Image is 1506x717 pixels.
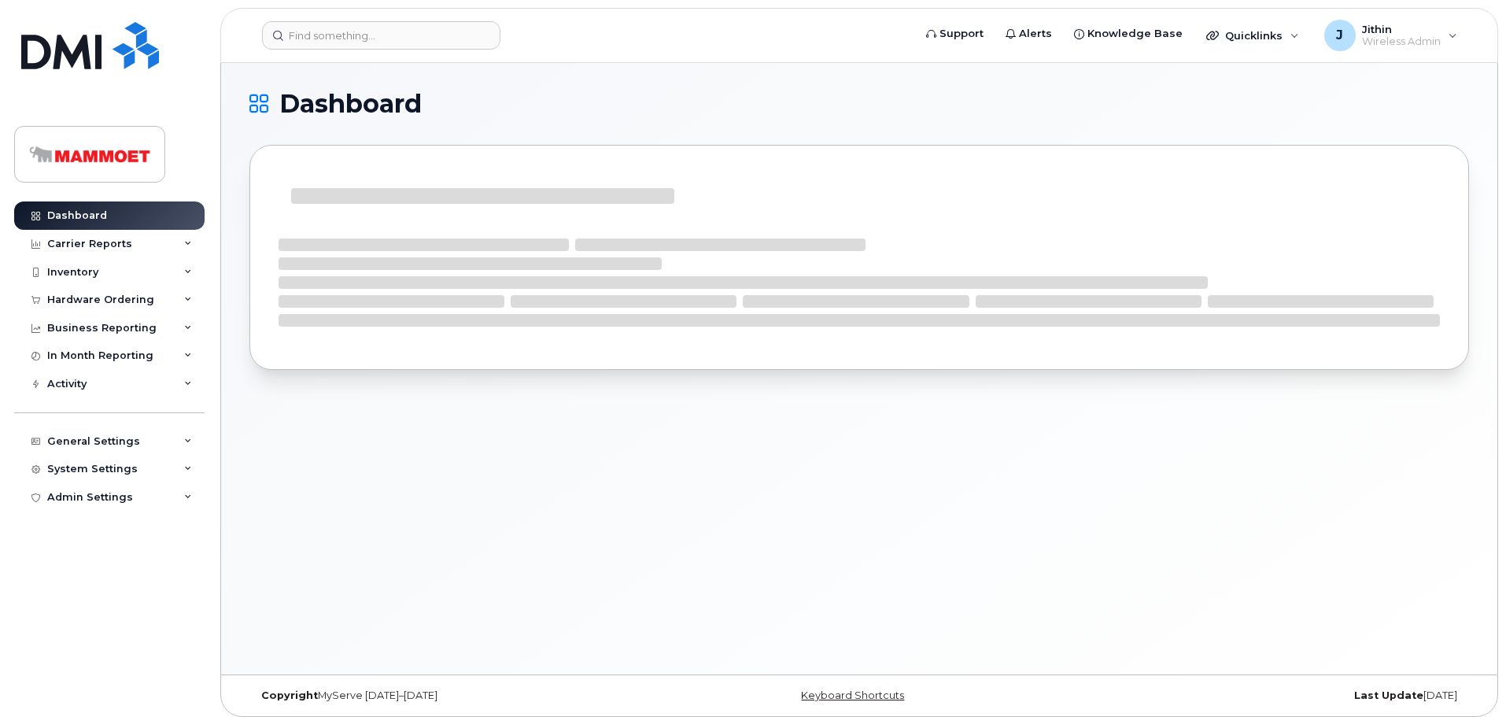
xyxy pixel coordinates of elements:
div: [DATE] [1062,689,1469,702]
a: Keyboard Shortcuts [801,689,904,701]
strong: Last Update [1354,689,1423,701]
strong: Copyright [261,689,318,701]
span: Dashboard [279,92,422,116]
div: MyServe [DATE]–[DATE] [249,689,656,702]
